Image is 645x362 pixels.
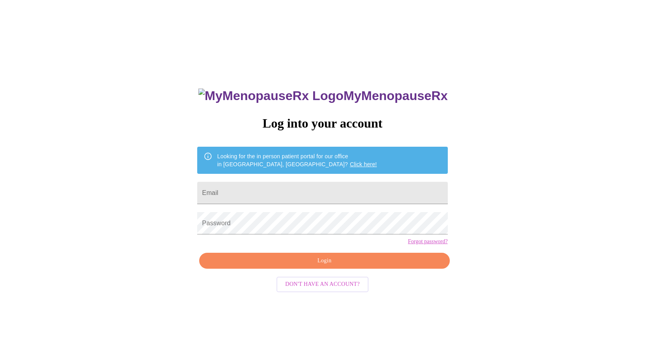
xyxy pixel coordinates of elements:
h3: MyMenopauseRx [198,89,448,103]
div: Looking for the in person patient portal for our office in [GEOGRAPHIC_DATA], [GEOGRAPHIC_DATA]? [217,149,377,171]
button: Login [199,253,449,269]
span: Don't have an account? [285,279,360,289]
a: Click here! [350,161,377,167]
a: Forgot password? [408,238,448,245]
h3: Log into your account [197,116,447,131]
button: Don't have an account? [276,277,369,292]
span: Login [208,256,440,266]
img: MyMenopauseRx Logo [198,89,343,103]
a: Don't have an account? [274,280,371,287]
